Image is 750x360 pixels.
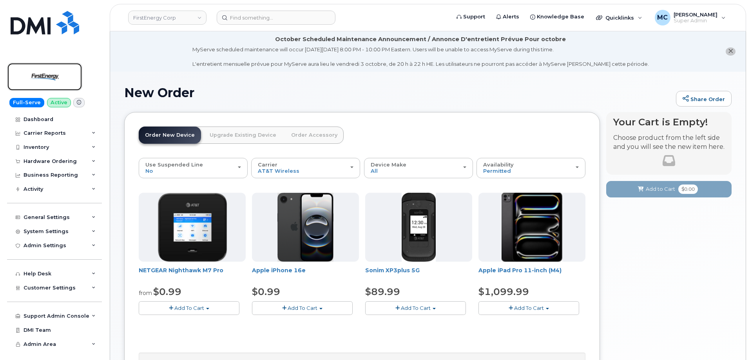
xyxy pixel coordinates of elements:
[285,127,344,144] a: Order Accessory
[483,168,511,174] span: Permitted
[613,117,725,127] h4: Your Cart is Empty!
[288,305,317,311] span: Add To Cart
[275,35,566,43] div: October Scheduled Maintenance Announcement / Annonce D'entretient Prévue Pour octobre
[252,266,359,282] div: Apple iPhone 16e
[401,305,431,311] span: Add To Cart
[716,326,744,354] iframe: Messenger Launcher
[514,305,544,311] span: Add To Cart
[203,127,283,144] a: Upgrade Existing Device
[365,286,400,297] span: $89.99
[192,46,649,68] div: MyServe scheduled maintenance will occur [DATE][DATE] 8:00 PM - 10:00 PM Eastern. Users will be u...
[646,185,675,193] span: Add to Cart
[476,158,585,178] button: Availability Permitted
[365,267,420,274] a: Sonim XP3plus 5G
[258,161,277,168] span: Carrier
[483,161,514,168] span: Availability
[502,193,562,262] img: ipad_pro_11_m4.png
[145,161,203,168] span: Use Suspended Line
[678,185,698,194] span: $0.00
[371,161,406,168] span: Device Make
[139,267,223,274] a: NETGEAR Nighthawk M7 Pro
[606,181,732,197] button: Add to Cart $0.00
[478,267,562,274] a: Apple iPad Pro 11-inch (M4)
[145,168,153,174] span: No
[252,286,280,297] span: $0.99
[364,158,473,178] button: Device Make All
[139,266,246,282] div: NETGEAR Nighthawk M7 Pro
[158,193,227,262] img: Nighthawk.png
[124,86,672,99] h1: New Order
[174,305,204,311] span: Add To Cart
[478,286,529,297] span: $1,099.99
[478,266,585,282] div: Apple iPad Pro 11-inch (M4)
[402,193,435,262] img: xp3plus_5g.png
[726,47,736,56] button: close notification
[258,168,299,174] span: AT&T Wireless
[371,168,378,174] span: All
[153,286,181,297] span: $0.99
[365,266,472,282] div: Sonim XP3plus 5G
[139,301,239,315] button: Add To Cart
[365,301,466,315] button: Add To Cart
[613,134,725,152] p: Choose product from the left side and you will see the new item here.
[676,91,732,107] a: Share Order
[252,301,353,315] button: Add To Cart
[277,193,334,262] img: iphone16e.png
[139,158,248,178] button: Use Suspended Line No
[139,127,201,144] a: Order New Device
[139,289,152,297] small: from
[251,158,360,178] button: Carrier AT&T Wireless
[252,267,306,274] a: Apple iPhone 16e
[478,301,579,315] button: Add To Cart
